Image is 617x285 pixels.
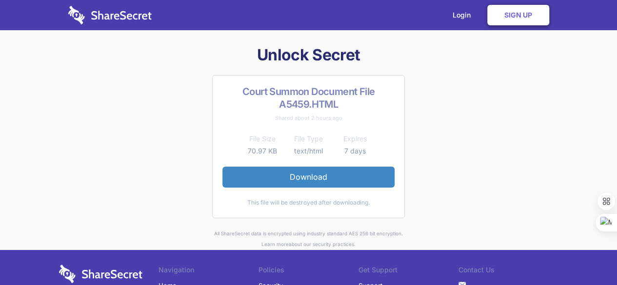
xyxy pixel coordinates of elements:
img: logo-wordmark-white-trans-d4663122ce5f474addd5e946df7df03e33cb6a1c49d2221995e7729f52c070b2.svg [68,6,152,24]
div: Shared about 2 hours ago [222,113,395,123]
li: Contact Us [458,265,558,278]
img: logo-wordmark-white-trans-d4663122ce5f474addd5e946df7df03e33cb6a1c49d2221995e7729f52c070b2.svg [59,265,142,283]
th: File Type [285,133,332,145]
a: Sign Up [487,5,549,25]
li: Get Support [358,265,458,278]
th: File Size [239,133,285,145]
td: 70.97 KB [239,145,285,157]
td: 7 days [332,145,378,157]
h2: Court Summon Document File A5459.HTML [222,85,395,111]
th: Expires [332,133,378,145]
li: Navigation [159,265,259,278]
a: Download [222,167,395,187]
h1: Unlock Secret [59,45,558,65]
li: Policies [259,265,358,278]
a: Learn more [261,241,289,247]
td: text/html [285,145,332,157]
div: This file will be destroyed after downloading. [222,197,395,208]
div: All ShareSecret data is encrypted using industry standard AES 256 bit encryption. about our secur... [59,228,558,250]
